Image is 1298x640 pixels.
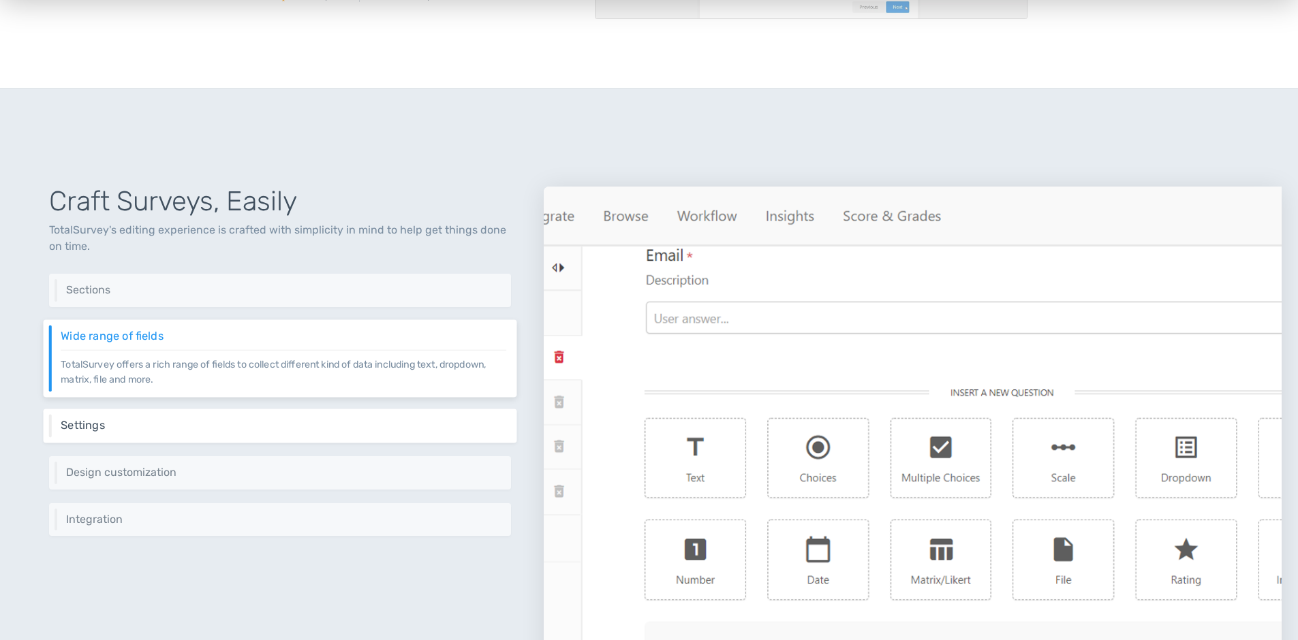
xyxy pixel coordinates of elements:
[66,296,501,297] p: Sections are a great way to group related questions. You can also use them to setup a skip logic.
[66,525,501,526] p: Integrate your survey virtually everywhere on your website using shortcode, or even with your app...
[66,513,501,526] h6: Integration
[61,330,506,342] h6: Wide range of fields
[61,419,506,432] h6: Settings
[61,432,506,432] p: Control different aspects of your survey via a set of settings like welcome & thank you message, ...
[49,222,511,255] p: TotalSurvey's editing experience is crafted with simplicity in mind to help get things done on time.
[66,479,501,479] p: Customize your survey to match your brand through various design controls.
[66,284,501,296] h6: Sections
[61,349,506,386] p: TotalSurvey offers a rich range of fields to collect different kind of data including text, dropd...
[49,187,511,217] h1: Craft Surveys, Easily
[66,466,501,479] h6: Design customization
